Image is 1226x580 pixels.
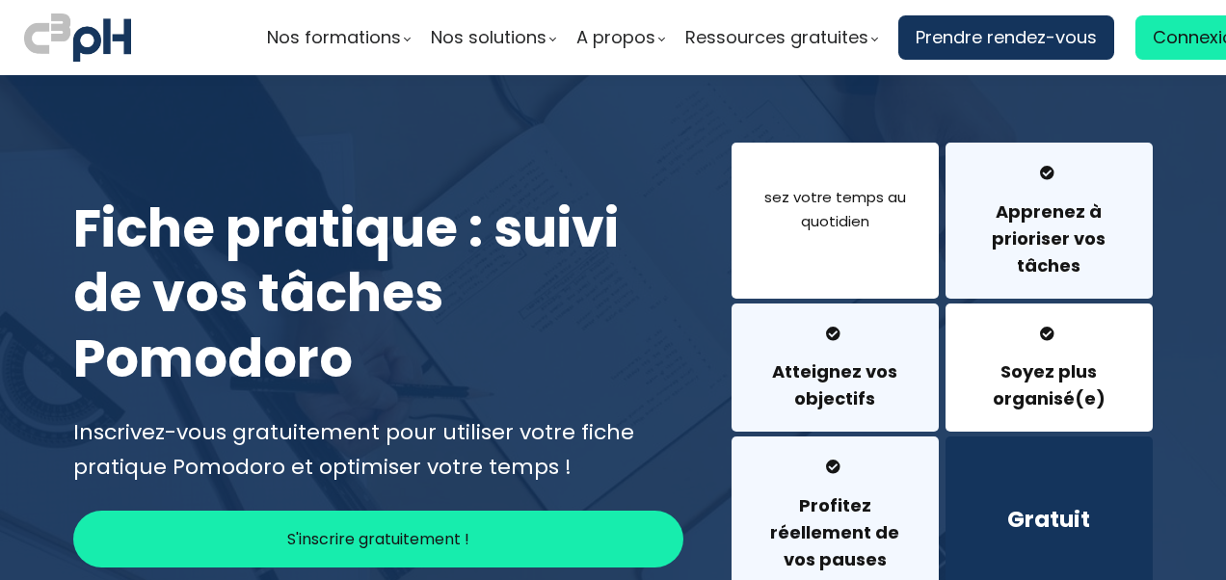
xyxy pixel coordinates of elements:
[73,415,683,483] div: Inscrivez-vous gratuitement pour utiliser votre fiche pratique Pomodoro et optimiser votre temps !
[916,23,1097,52] span: Prendre rendez-vous
[267,23,401,52] span: Nos formations
[685,23,868,52] span: Ressources gratuites
[287,527,469,551] p: S'inscrire gratuitement !
[970,198,1129,279] h4: Apprenez à prioriser vos tâches
[576,23,655,52] span: A propos
[756,358,915,412] h4: Atteignez vos objectifs
[756,492,915,573] h4: Profitez réellement de vos pauses
[970,504,1129,535] h3: Gratuit
[970,358,1129,412] h4: Soyez plus organisé(e)
[73,511,683,567] button: S'inscrire gratuitement !
[24,10,131,66] img: logo C3PH
[898,15,1114,60] a: Prendre rendez-vous
[73,197,683,392] h1: Fiche pratique : suivi de vos tâches Pomodoro
[431,23,546,52] span: Nos solutions
[756,162,915,233] div: sez votre temps au quotidien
